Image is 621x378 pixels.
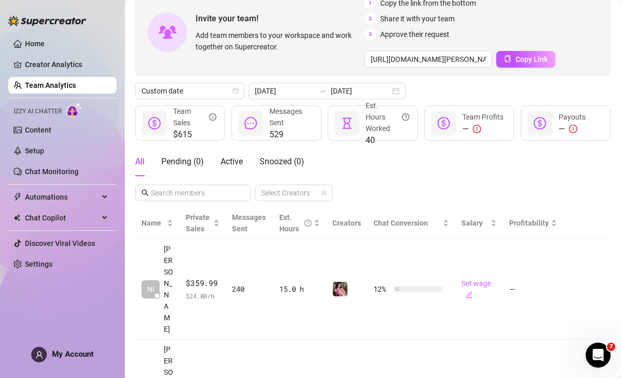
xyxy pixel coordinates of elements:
[14,214,20,221] img: Chat Copilot
[148,117,161,129] span: dollar-circle
[196,12,365,25] span: Invite your team!
[534,117,546,129] span: dollar-circle
[221,157,243,166] span: Active
[25,239,95,247] a: Discover Viral Videos
[25,40,45,48] a: Home
[232,88,239,94] span: calendar
[318,87,327,95] span: swap-right
[380,29,449,40] span: Approve their request
[586,343,611,368] iframe: Intercom live chat
[147,283,154,295] span: NI
[25,189,99,205] span: Automations
[304,212,312,234] span: question-circle
[341,117,353,129] span: hourglass
[161,155,204,168] div: Pending ( 0 )
[365,13,376,24] span: 2
[173,128,216,141] span: $615
[462,113,503,121] span: Team Profits
[25,210,99,226] span: Chat Copilot
[8,16,86,26] img: logo-BBDzfeDw.svg
[25,260,53,268] a: Settings
[196,30,360,53] span: Add team members to your workspace and work together on Supercreator.
[186,291,219,301] span: $ 24.00 /h
[496,51,555,68] button: Copy Link
[365,29,376,40] span: 3
[25,147,44,155] a: Setup
[380,13,455,24] span: Share it with your team
[186,277,219,290] span: $359.99
[141,83,238,99] span: Custom date
[255,85,314,97] input: Start date
[607,343,615,351] span: 7
[333,282,347,296] img: Nanner
[402,100,409,134] span: question-circle
[461,279,491,299] a: Set wageedit
[66,102,82,118] img: AI Chatter
[321,190,327,196] span: team
[260,157,304,166] span: Snoozed ( 0 )
[279,212,312,234] div: Est. Hours
[14,107,62,116] span: Izzy AI Chatter
[461,219,483,227] span: Salary
[465,291,473,298] span: edit
[279,283,320,295] div: 15.0 h
[331,85,390,97] input: End date
[25,167,79,176] a: Chat Monitoring
[151,187,236,199] input: Search members
[269,107,302,127] span: Messages Sent
[135,207,179,239] th: Name
[209,106,216,128] span: info-circle
[559,123,586,135] div: —
[366,134,409,147] span: 40
[504,55,511,62] span: copy
[164,243,173,335] span: [PERSON_NAME]
[509,219,549,227] span: Profitability
[232,283,267,295] div: 240
[35,351,43,359] span: user
[366,100,409,134] div: Est. Hours Worked
[326,207,367,239] th: Creators
[373,283,390,295] span: 12 %
[244,117,257,129] span: message
[515,55,548,63] span: Copy Link
[462,123,503,135] div: —
[25,56,108,73] a: Creator Analytics
[25,81,76,89] a: Team Analytics
[269,128,313,141] span: 529
[473,125,481,133] span: exclamation-circle
[141,189,149,197] span: search
[25,126,51,134] a: Content
[559,113,586,121] span: Payouts
[373,219,428,227] span: Chat Conversion
[569,125,577,133] span: exclamation-circle
[14,193,22,201] span: thunderbolt
[186,213,210,233] span: Private Sales
[437,117,450,129] span: dollar-circle
[173,106,216,128] div: Team Sales
[503,239,563,340] td: —
[141,217,165,229] span: Name
[318,87,327,95] span: to
[52,349,94,359] span: My Account
[232,213,266,233] span: Messages Sent
[135,155,145,168] div: All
